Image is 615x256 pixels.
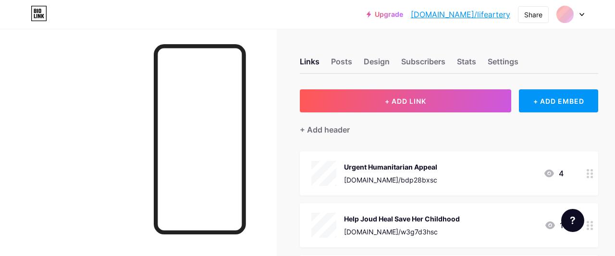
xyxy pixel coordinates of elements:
[331,56,352,73] div: Posts
[344,227,460,237] div: [DOMAIN_NAME]/w3g7d3hsc
[544,219,564,231] div: 1
[344,175,437,185] div: [DOMAIN_NAME]/bdp28bxsc
[411,9,510,20] a: [DOMAIN_NAME]/lifeartery
[300,56,320,73] div: Links
[385,97,426,105] span: + ADD LINK
[300,89,511,112] button: + ADD LINK
[367,11,403,18] a: Upgrade
[457,56,476,73] div: Stats
[364,56,390,73] div: Design
[344,214,460,224] div: Help Joud Heal Save Her Childhood
[524,10,542,20] div: Share
[519,89,598,112] div: + ADD EMBED
[543,168,564,179] div: 4
[488,56,518,73] div: Settings
[344,162,437,172] div: Urgent Humanitarian Appeal
[401,56,445,73] div: Subscribers
[300,124,350,135] div: + Add header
